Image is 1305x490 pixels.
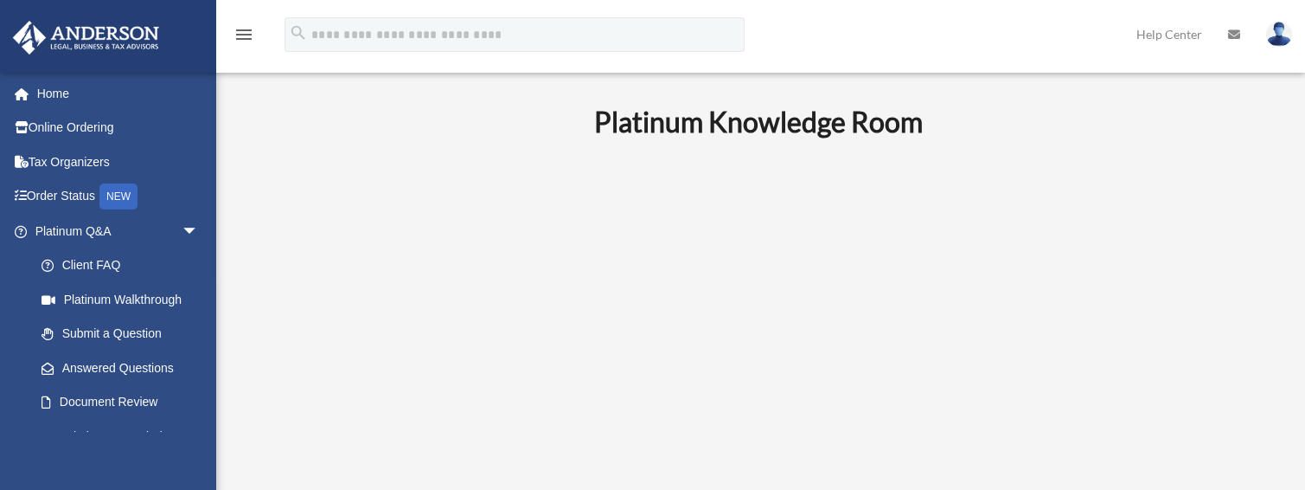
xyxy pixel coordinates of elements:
img: User Pic [1266,22,1292,47]
a: Platinum Q&Aarrow_drop_down [12,214,225,248]
a: Order StatusNEW [12,179,225,215]
a: Platinum Walkthrough [24,282,225,317]
i: menu [233,24,254,45]
a: Platinum Knowledge Room [24,419,216,474]
a: Tax Organizers [12,145,225,179]
i: search [289,23,308,42]
img: Anderson Advisors Platinum Portal [8,21,164,55]
a: Document Review [24,385,225,420]
a: Submit a Question [24,317,225,351]
a: menu [233,30,254,45]
iframe: 231110_Toby_KnowledgeRoom [499,162,1018,455]
a: Online Ordering [12,111,225,145]
b: Platinum Knowledge Room [594,105,923,139]
a: Answered Questions [24,351,225,385]
div: NEW [99,184,138,210]
span: arrow_drop_down [182,214,216,249]
a: Home [12,76,225,111]
a: Client FAQ [24,248,225,283]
